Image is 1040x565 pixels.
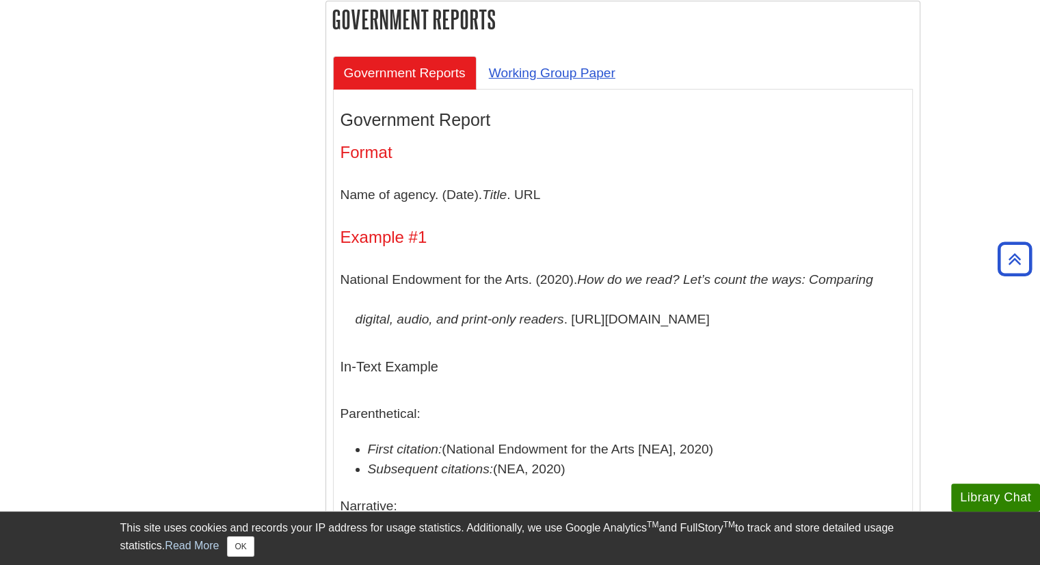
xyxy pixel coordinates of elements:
[341,228,905,246] h4: Example #1
[951,484,1040,512] button: Library Chat
[326,1,920,38] h2: Government Reports
[482,187,507,202] i: Title
[227,536,254,557] button: Close
[333,56,477,90] a: Government Reports
[341,394,905,434] p: Parenthetical:
[368,440,905,460] li: (National Endowment for the Arts [NEA], 2020)
[341,175,905,215] p: Name of agency. (Date). . URL
[368,460,905,479] li: (NEA, 2020)
[165,540,219,551] a: Read More
[341,144,905,161] h4: Format
[478,56,626,90] a: Working Group Paper
[368,462,493,476] em: Subsequent citations:
[341,486,905,526] p: Narrative:
[356,272,873,326] i: How do we read? Let’s count the ways: Comparing digital, audio, and print-only readers
[368,442,442,456] em: First citation:
[647,520,658,529] sup: TM
[723,520,735,529] sup: TM
[120,520,920,557] div: This site uses cookies and records your IP address for usage statistics. Additionally, we use Goo...
[341,110,905,130] h3: Government Report
[993,250,1037,268] a: Back to Top
[341,346,905,387] h5: In-Text Example
[341,260,905,339] p: National Endowment for the Arts. (2020). . [URL][DOMAIN_NAME]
